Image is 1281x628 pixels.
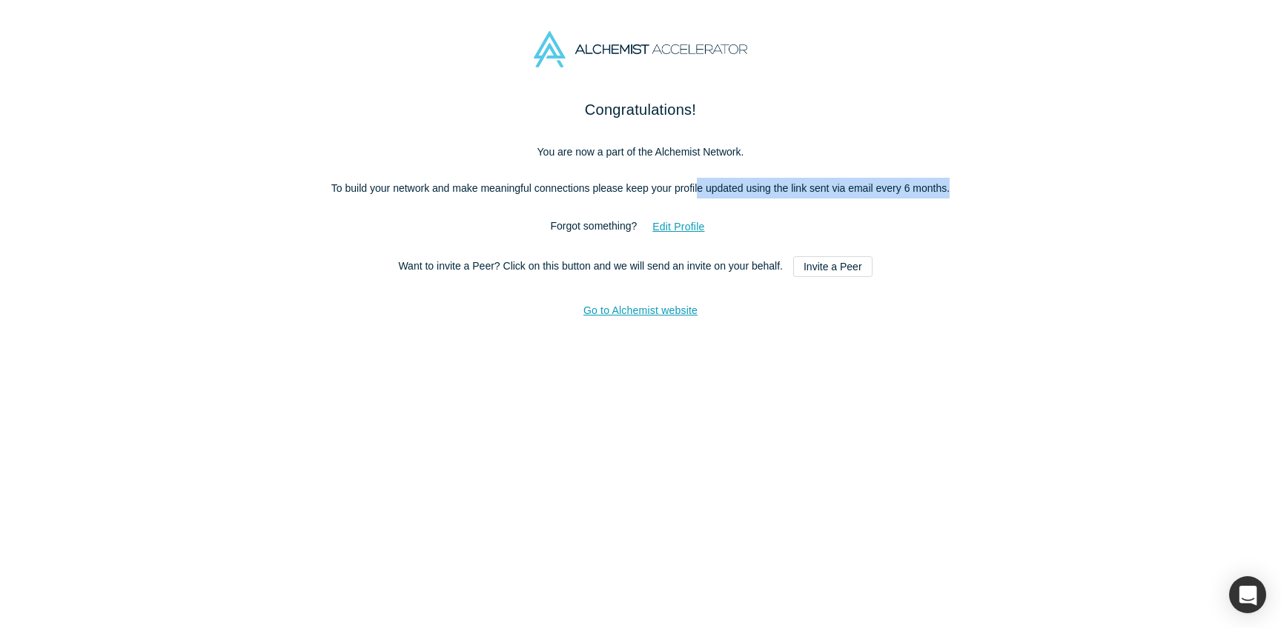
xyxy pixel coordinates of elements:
h2: Congratulations! [329,98,952,121]
p: Want to invite a Peer? Click on this button and we will send an invite on your behalf. [329,255,952,277]
a: Invite a Peer [793,256,873,277]
button: Edit Profile [637,214,720,240]
img: Alchemist Accelerator Logo [534,31,747,67]
p: Forgot something? [329,214,952,240]
p: To build your network and make meaningful connections please keep your profile updated using the ... [329,178,952,198]
p: You are now a part of the Alchemist Network. [329,141,952,162]
a: Go to Alchemist website [583,304,698,316]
